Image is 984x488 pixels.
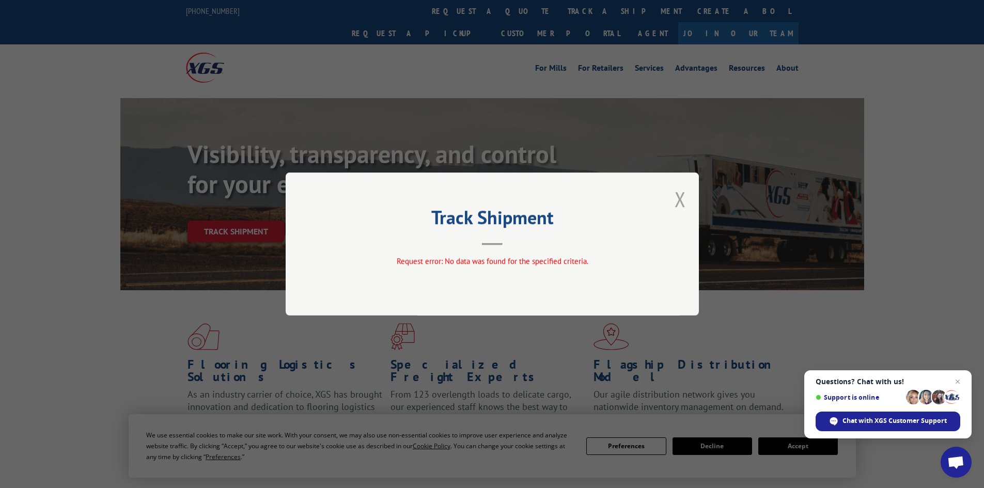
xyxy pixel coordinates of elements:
[842,416,947,426] span: Chat with XGS Customer Support
[816,412,960,431] span: Chat with XGS Customer Support
[396,256,588,266] span: Request error: No data was found for the specified criteria.
[816,393,902,401] span: Support is online
[675,185,686,213] button: Close modal
[941,447,972,478] a: Open chat
[337,210,647,230] h2: Track Shipment
[816,377,960,386] span: Questions? Chat with us!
